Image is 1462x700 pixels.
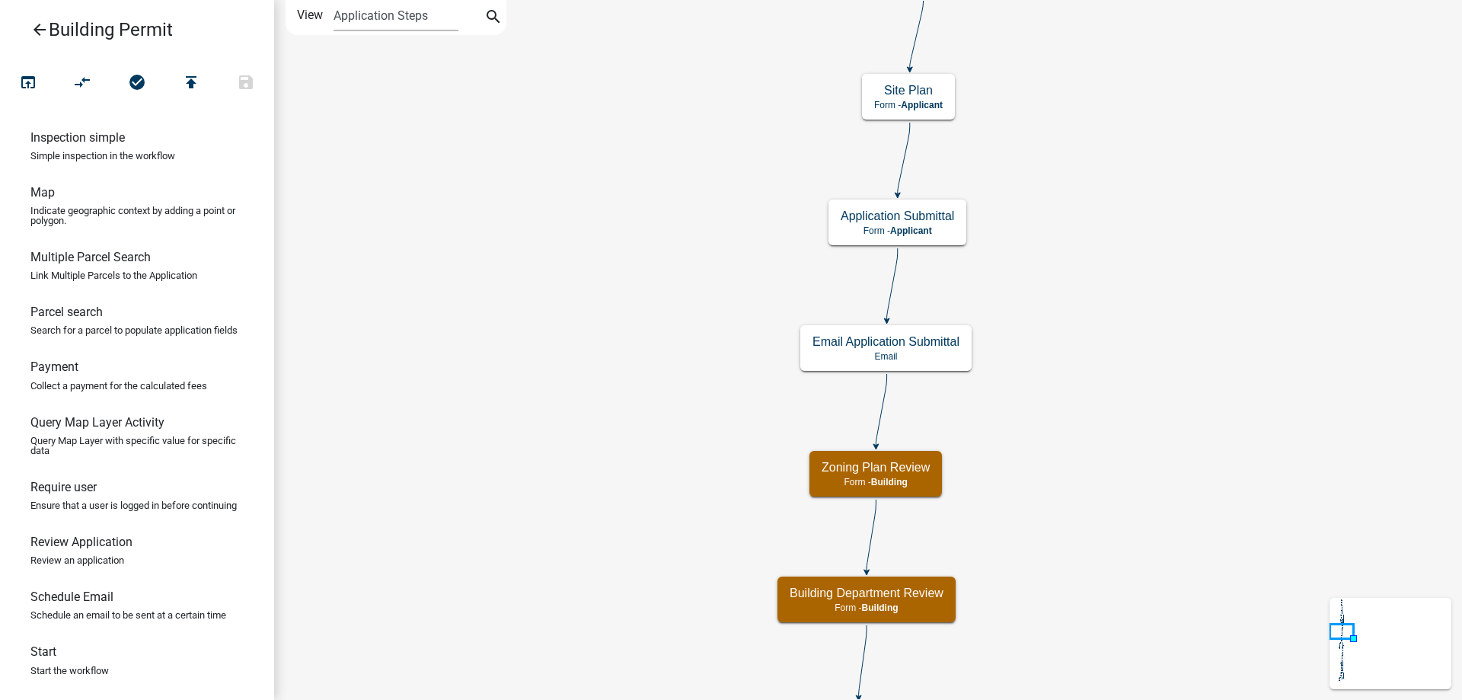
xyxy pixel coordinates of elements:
p: Schedule an email to be sent at a certain time [30,610,226,620]
h6: Multiple Parcel Search [30,250,151,264]
i: save [237,73,255,94]
p: Link Multiple Parcels to the Application [30,270,197,280]
i: arrow_back [30,21,49,42]
button: Save [219,67,273,100]
h6: Inspection simple [30,130,125,145]
p: Query Map Layer with specific value for specific data [30,436,244,455]
i: compare_arrows [74,73,92,94]
button: No problems [110,67,164,100]
h5: Zoning Plan Review [822,460,930,475]
p: Simple inspection in the workflow [30,151,175,161]
i: check_circle [128,73,146,94]
p: Review an application [30,555,124,565]
h5: Site Plan [874,83,943,97]
h5: Building Department Review [790,586,943,600]
h6: Payment [30,360,78,374]
p: Search for a parcel to populate application fields [30,325,238,335]
button: Publish [164,67,219,100]
h6: Parcel search [30,305,103,319]
p: Collect a payment for the calculated fees [30,381,207,391]
i: search [484,8,503,29]
span: Applicant [890,225,932,236]
div: Workflow actions [1,67,273,104]
p: Form - [874,100,943,110]
span: Applicant [901,100,943,110]
button: search [481,6,506,30]
p: Start the workflow [30,666,109,676]
h5: Email Application Submittal [812,334,959,349]
span: Building [871,477,908,487]
h6: Query Map Layer Activity [30,415,164,430]
span: Building [862,603,899,613]
p: Form - [822,477,930,487]
h6: Start [30,644,56,659]
h6: Require user [30,480,97,494]
p: Indicate geographic context by adding a point or polygon. [30,206,244,225]
p: Form - [790,603,943,613]
i: open_in_browser [19,73,37,94]
p: Email [812,351,959,362]
h6: Review Application [30,535,132,549]
i: publish [182,73,200,94]
h5: Application Submittal [841,209,954,223]
button: Auto Layout [55,67,110,100]
button: Test Workflow [1,67,56,100]
a: Building Permit [12,12,250,47]
p: Ensure that a user is logged in before continuing [30,500,237,510]
h6: Schedule Email [30,590,113,604]
h6: Map [30,185,55,200]
p: Form - [841,225,954,236]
